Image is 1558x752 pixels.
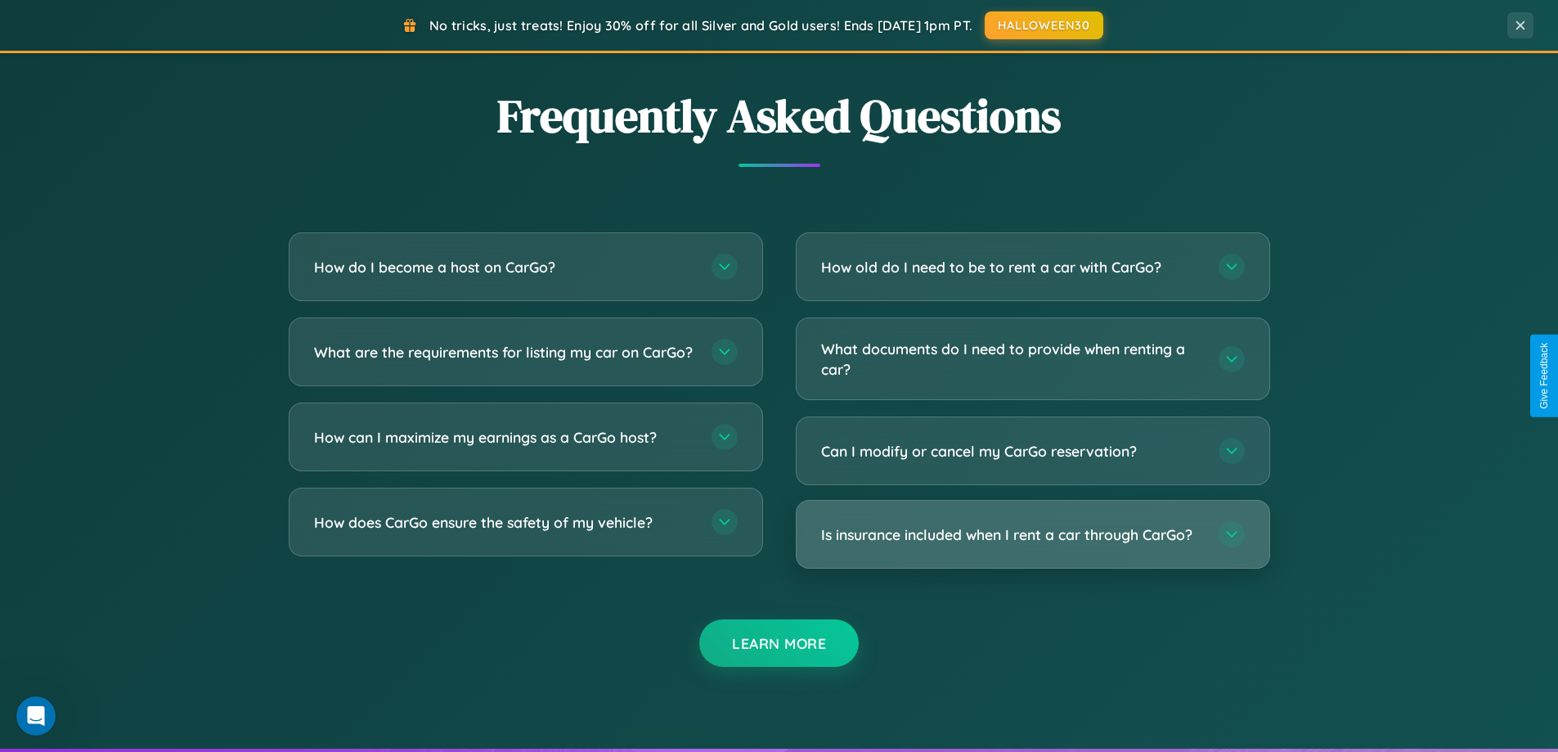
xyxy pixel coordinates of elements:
[821,441,1202,462] h3: Can I modify or cancel my CarGo reservation?
[429,17,972,34] span: No tricks, just treats! Enjoy 30% off for all Silver and Gold users! Ends [DATE] 1pm PT.
[985,11,1103,39] button: HALLOWEEN30
[314,512,695,533] h3: How does CarGo ensure the safety of my vehicle?
[821,525,1202,545] h3: Is insurance included when I rent a car through CarGo?
[821,257,1202,277] h3: How old do I need to be to rent a car with CarGo?
[314,257,695,277] h3: How do I become a host on CarGo?
[314,342,695,362] h3: What are the requirements for listing my car on CarGo?
[821,339,1202,379] h3: What documents do I need to provide when renting a car?
[16,696,56,736] iframe: Intercom live chat
[699,619,859,667] button: Learn More
[314,427,695,448] h3: How can I maximize my earnings as a CarGo host?
[1538,343,1550,409] div: Give Feedback
[289,84,1270,147] h2: Frequently Asked Questions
